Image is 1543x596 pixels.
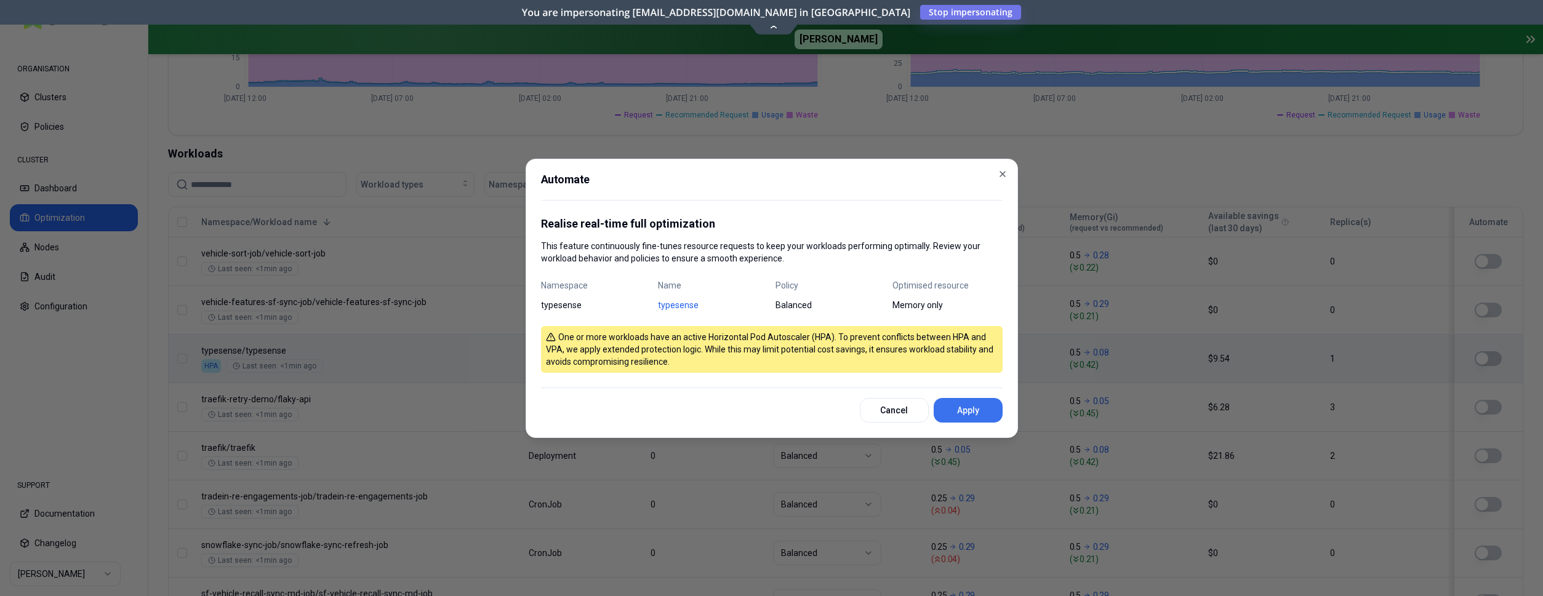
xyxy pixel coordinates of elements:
h2: Automate [541,174,1003,201]
button: Apply [934,398,1003,423]
span: Policy [776,279,886,292]
span: Memory only [892,299,1003,311]
span: typesense [541,299,651,311]
span: Optimised resource [892,279,1003,292]
span: Balanced [776,299,886,311]
span: Name [658,279,768,292]
button: Cancel [860,398,929,423]
span: typesense: HPA on CPU [658,299,768,311]
div: This feature continuously fine-tunes resource requests to keep your workloads performing optimall... [541,215,1003,264]
span: Namespace [541,279,651,292]
p: Realise real-time full optimization [541,215,1003,232]
p: One or more workloads have an active Horizontal Pod Autoscaler (HPA). To prevent conflicts betwee... [541,326,1003,373]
